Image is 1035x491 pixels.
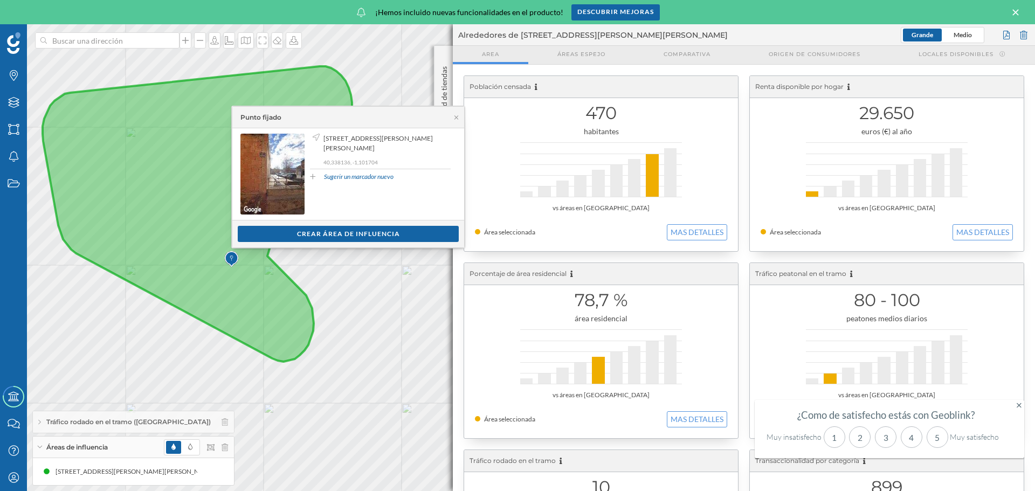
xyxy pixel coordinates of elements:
button: MAS DETALLES [953,224,1013,240]
div: peatones medios diarios [761,313,1013,324]
span: Medio [954,31,972,39]
span: Comparativa [664,50,710,58]
div: 4 [901,426,922,448]
div: vs áreas en [GEOGRAPHIC_DATA] [761,203,1013,213]
span: Área seleccionada [484,228,535,236]
span: Soporte [22,8,60,17]
button: MAS DETALLES [667,224,727,240]
div: área residencial [475,313,727,324]
span: Área seleccionada [770,228,821,236]
h1: 78,7 % [475,290,727,310]
div: vs áreas en [GEOGRAPHIC_DATA] [761,390,1013,400]
div: Tráfico peatonal en el tramo [750,263,1024,285]
div: 3 [875,426,896,448]
div: Muy insatisfecho [762,432,822,442]
img: Marker [225,248,238,270]
div: Renta disponible por hogar [750,76,1024,98]
div: Transaccionalidad por categoría [750,450,1024,472]
div: ¿Como de satisfecho estás con Geoblink? [762,410,1010,420]
button: MAS DETALLES [667,411,727,427]
h1: 470 [475,103,727,123]
div: Porcentaje de área residencial [464,263,738,285]
span: [STREET_ADDRESS][PERSON_NAME][PERSON_NAME] [323,134,448,153]
h1: 80 - 100 [761,290,1013,310]
span: Área seleccionada [484,415,535,423]
div: 1 [824,426,845,448]
div: euros (€) al año [761,126,1013,137]
span: ¡Hemos incluido nuevas funcionalidades en el producto! [375,7,563,18]
span: Origen de consumidores [769,50,860,58]
img: Geoblink Logo [7,32,20,54]
div: 5 [927,426,948,448]
span: Áreas espejo [557,50,605,58]
span: Locales disponibles [919,50,993,58]
span: Áreas de influencia [46,442,108,452]
div: [STREET_ADDRESS][PERSON_NAME][PERSON_NAME] (3 min Andando) [53,466,267,477]
p: Red de tiendas [439,62,450,115]
div: Tráfico rodado en el tramo [464,450,738,472]
div: vs áreas en [GEOGRAPHIC_DATA] [475,203,727,213]
a: Sugerir un marcador nuevo [324,172,394,182]
div: Población censada [464,76,738,98]
span: Alrededores de [STREET_ADDRESS][PERSON_NAME][PERSON_NAME] [458,30,728,40]
span: Tráfico rodado en el tramo ([GEOGRAPHIC_DATA]) [46,417,211,427]
p: 40,338136, -1,101704 [323,158,451,166]
span: Grande [912,31,933,39]
h1: 29.650 [761,103,1013,123]
div: Punto fijado [240,113,281,122]
div: Muy satisfecho [950,432,1009,442]
div: vs áreas en [GEOGRAPHIC_DATA] [475,390,727,400]
div: 2 [849,426,871,448]
img: streetview [240,134,305,215]
span: Area [482,50,499,58]
div: habitantes [475,126,727,137]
